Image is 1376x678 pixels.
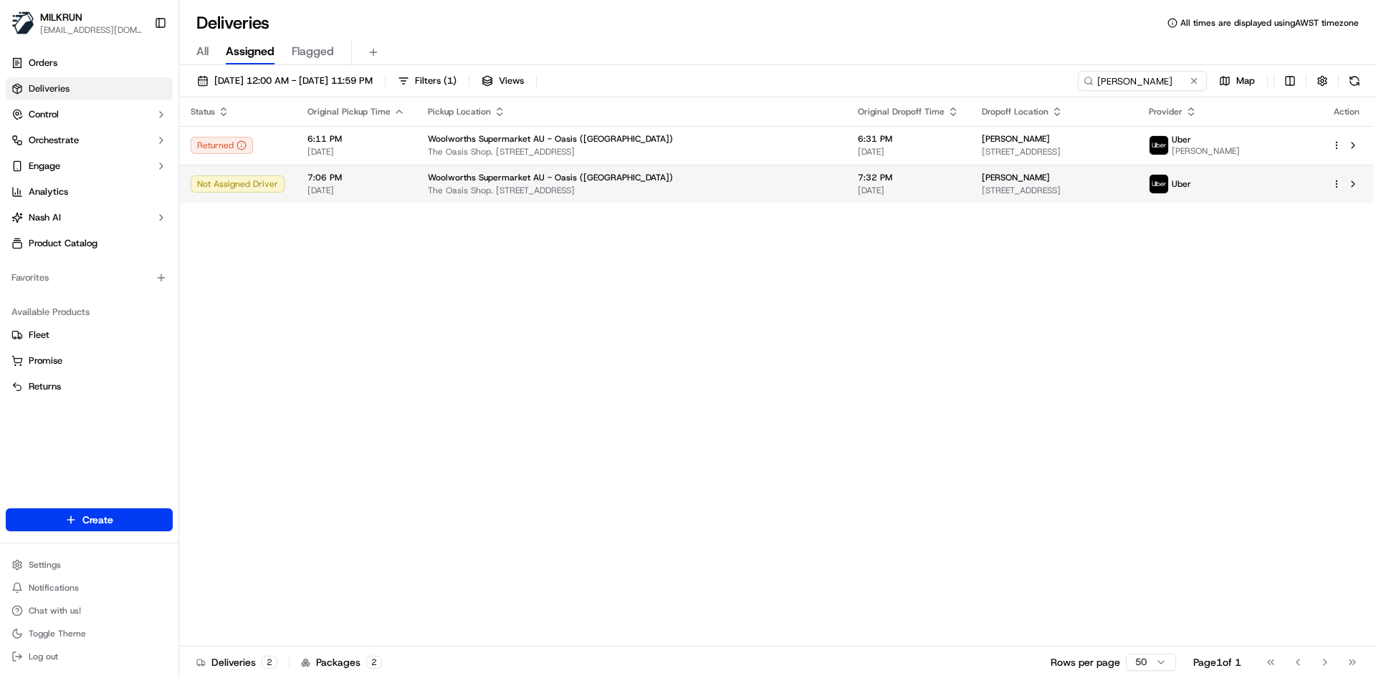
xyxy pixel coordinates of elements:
a: Orders [6,52,173,74]
img: uber-new-logo.jpeg [1150,175,1168,193]
button: MILKRUNMILKRUN[EMAIL_ADDRESS][DOMAIN_NAME] [6,6,148,40]
button: Notifications [6,578,173,598]
button: Returns [6,375,173,398]
span: Orchestrate [29,134,79,147]
img: uber-new-logo.jpeg [1150,136,1168,155]
span: Flagged [292,43,334,60]
span: [STREET_ADDRESS] [982,146,1126,158]
button: Refresh [1344,71,1365,91]
button: Settings [6,555,173,575]
span: Uber [1172,178,1191,190]
span: Assigned [226,43,274,60]
button: Returned [191,137,253,154]
button: Fleet [6,324,173,347]
div: Favorites [6,266,173,289]
div: Action [1332,106,1362,117]
a: Fleet [11,329,167,342]
span: [PERSON_NAME] [982,172,1050,183]
span: [DATE] [307,185,405,196]
span: Original Dropoff Time [858,106,945,117]
span: [PERSON_NAME] [1172,145,1240,157]
span: Notifications [29,582,79,594]
button: Nash AI [6,206,173,229]
a: Deliveries [6,77,173,100]
span: Original Pickup Time [307,106,391,117]
span: Views [499,74,524,87]
div: 2 [262,656,277,669]
span: Engage [29,160,60,173]
span: Fleet [29,329,49,342]
span: Chat with us! [29,605,81,616]
button: Toggle Theme [6,624,173,644]
span: [PERSON_NAME] [982,133,1050,145]
div: Packages [301,655,382,669]
span: Status [191,106,215,117]
button: Chat with us! [6,601,173,621]
span: Promise [29,354,62,367]
span: All [196,43,209,60]
a: Analytics [6,180,173,203]
button: Log out [6,646,173,667]
a: Promise [11,354,167,367]
span: Map [1236,74,1255,87]
span: [DATE] [858,185,959,196]
a: Returns [11,380,167,393]
span: 6:31 PM [858,133,959,145]
button: Views [475,71,530,91]
span: Dropoff Location [982,106,1048,117]
span: Uber [1172,134,1191,145]
span: Log out [29,651,58,662]
span: Create [82,513,113,527]
span: [DATE] [858,146,959,158]
button: Orchestrate [6,129,173,152]
h1: Deliveries [196,11,269,34]
div: Available Products [6,301,173,324]
span: Woolworths Supermarket AU - Oasis ([GEOGRAPHIC_DATA]) [428,133,673,145]
span: [DATE] 12:00 AM - [DATE] 11:59 PM [214,74,373,87]
div: Deliveries [196,655,277,669]
span: Provider [1149,106,1182,117]
span: Deliveries [29,82,70,95]
button: [EMAIL_ADDRESS][DOMAIN_NAME] [40,24,143,36]
span: Product Catalog [29,237,97,250]
span: Pickup Location [428,106,491,117]
span: 6:11 PM [307,133,405,145]
span: Returns [29,380,61,393]
div: 2 [366,656,382,669]
img: MILKRUN [11,11,34,34]
span: [DATE] [307,146,405,158]
input: Type to search [1078,71,1207,91]
span: Filters [415,74,457,87]
button: Promise [6,349,173,372]
span: Nash AI [29,211,61,224]
button: Engage [6,155,173,178]
button: [DATE] 12:00 AM - [DATE] 11:59 PM [191,71,379,91]
span: [STREET_ADDRESS] [982,185,1126,196]
a: Product Catalog [6,232,173,255]
div: Page 1 of 1 [1193,655,1241,669]
span: Woolworths Supermarket AU - Oasis ([GEOGRAPHIC_DATA]) [428,172,673,183]
span: ( 1 ) [444,74,457,87]
span: Settings [29,559,61,571]
span: 7:06 PM [307,172,405,183]
button: MILKRUN [40,10,82,24]
span: Analytics [29,185,68,198]
button: Create [6,508,173,531]
button: Control [6,103,173,126]
span: Orders [29,57,57,69]
span: The Oasis Shop. [STREET_ADDRESS] [428,185,835,196]
button: Map [1213,71,1261,91]
button: Filters(1) [391,71,463,91]
span: Control [29,108,59,121]
span: Toggle Theme [29,628,86,639]
span: 7:32 PM [858,172,959,183]
span: The Oasis Shop. [STREET_ADDRESS] [428,146,835,158]
p: Rows per page [1051,655,1120,669]
span: All times are displayed using AWST timezone [1180,17,1359,29]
